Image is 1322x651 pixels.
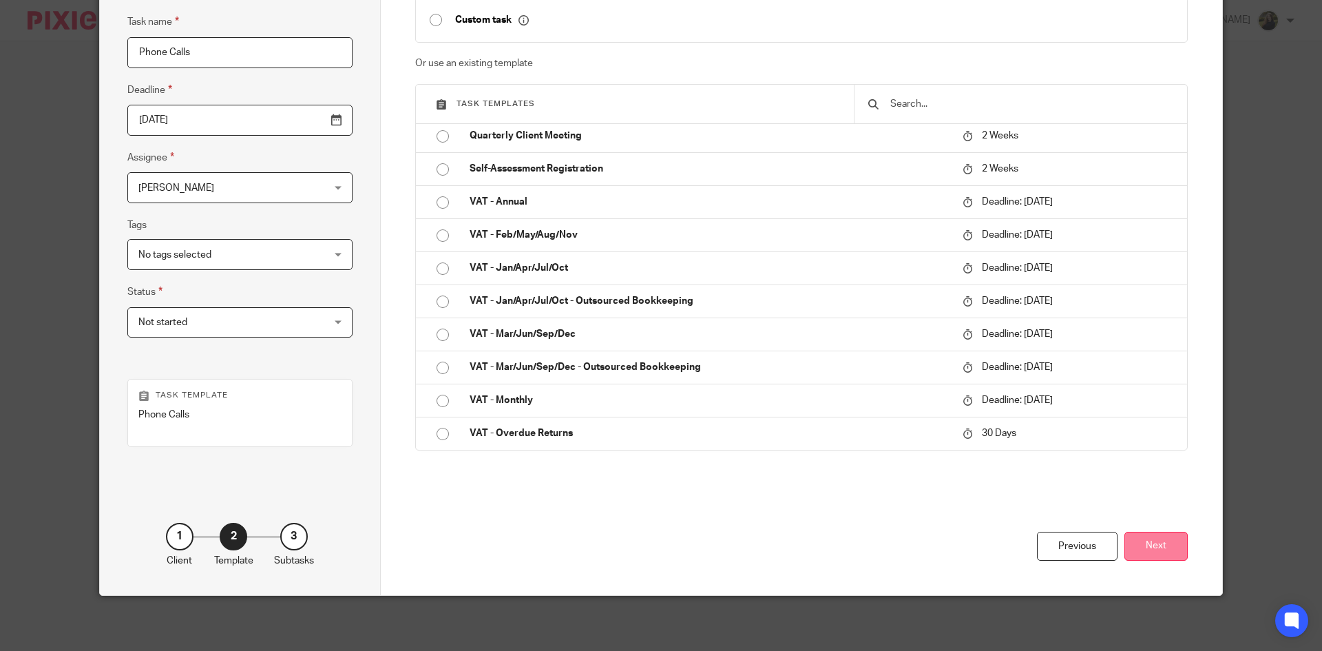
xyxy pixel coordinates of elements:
[127,82,172,98] label: Deadline
[470,162,949,176] p: Self-Assessment Registration
[982,429,1016,439] span: 30 Days
[138,318,187,327] span: Not started
[470,327,949,341] p: VAT - Mar/Jun/Sep/Dec
[455,14,529,26] p: Custom task
[166,523,193,550] div: 1
[982,131,1018,141] span: 2 Weeks
[220,523,247,550] div: 2
[127,105,353,136] input: Pick a date
[982,164,1018,174] span: 2 Weeks
[470,261,949,275] p: VAT - Jan/Apr/Jul/Oct
[138,408,342,422] p: Phone Calls
[167,554,192,568] p: Client
[127,218,147,232] label: Tags
[127,149,174,165] label: Assignee
[889,96,1173,112] input: Search...
[982,329,1053,339] span: Deadline: [DATE]
[214,554,253,568] p: Template
[1124,532,1188,561] button: Next
[470,360,949,374] p: VAT - Mar/Jun/Sep/Dec - Outsourced Bookkeeping
[470,294,949,308] p: VAT - Jan/Apr/Jul/Oct - Outsourced Bookkeeping
[138,390,342,401] p: Task template
[982,395,1053,405] span: Deadline: [DATE]
[470,393,949,407] p: VAT - Monthly
[470,228,949,242] p: VAT - Feb/May/Aug/Nov
[982,263,1053,273] span: Deadline: [DATE]
[457,100,535,107] span: Task templates
[127,284,162,300] label: Status
[470,426,949,440] p: VAT - Overdue Returns
[415,56,1188,70] p: Or use an existing template
[982,230,1053,240] span: Deadline: [DATE]
[138,183,214,193] span: [PERSON_NAME]
[470,195,949,209] p: VAT - Annual
[280,523,308,550] div: 3
[982,362,1053,372] span: Deadline: [DATE]
[127,37,353,68] input: Task name
[127,14,179,30] label: Task name
[138,250,211,260] span: No tags selected
[470,129,949,143] p: Quarterly Client Meeting
[982,197,1053,207] span: Deadline: [DATE]
[1037,532,1118,561] div: Previous
[274,554,314,568] p: Subtasks
[982,296,1053,306] span: Deadline: [DATE]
